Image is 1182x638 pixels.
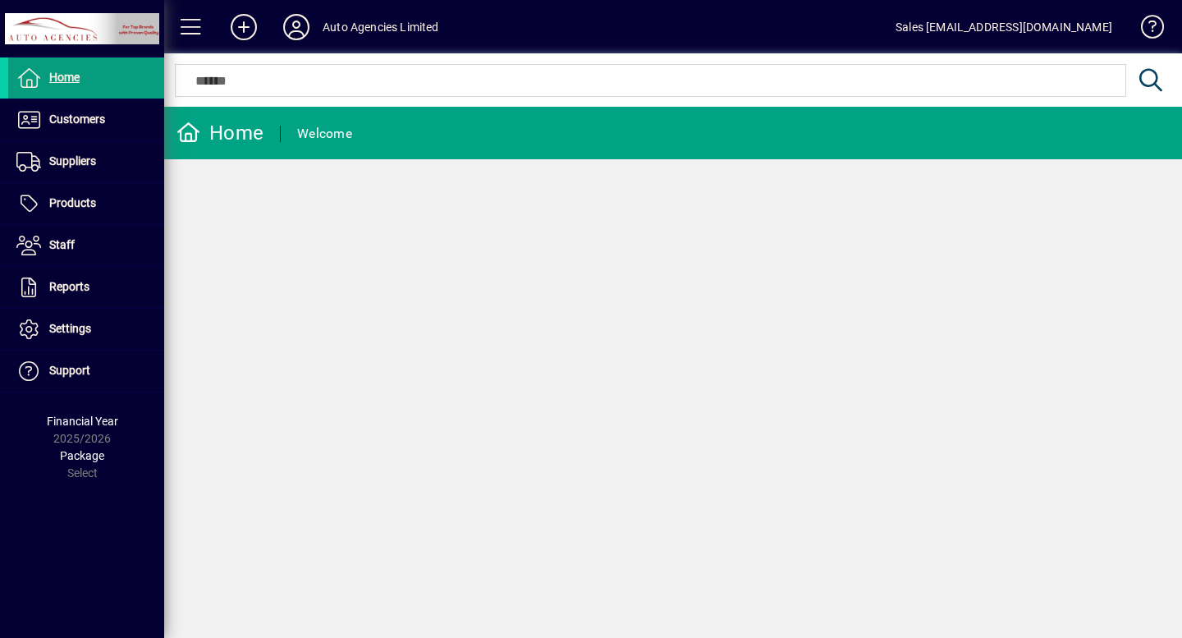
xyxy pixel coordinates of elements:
[8,267,164,308] a: Reports
[49,196,96,209] span: Products
[49,154,96,168] span: Suppliers
[270,12,323,42] button: Profile
[49,112,105,126] span: Customers
[49,71,80,84] span: Home
[8,351,164,392] a: Support
[49,364,90,377] span: Support
[297,121,352,147] div: Welcome
[8,99,164,140] a: Customers
[176,120,263,146] div: Home
[8,309,164,350] a: Settings
[896,14,1112,40] div: Sales [EMAIL_ADDRESS][DOMAIN_NAME]
[47,415,118,428] span: Financial Year
[323,14,439,40] div: Auto Agencies Limited
[218,12,270,42] button: Add
[49,238,75,251] span: Staff
[49,280,89,293] span: Reports
[8,225,164,266] a: Staff
[8,141,164,182] a: Suppliers
[1129,3,1161,57] a: Knowledge Base
[60,449,104,462] span: Package
[49,322,91,335] span: Settings
[8,183,164,224] a: Products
